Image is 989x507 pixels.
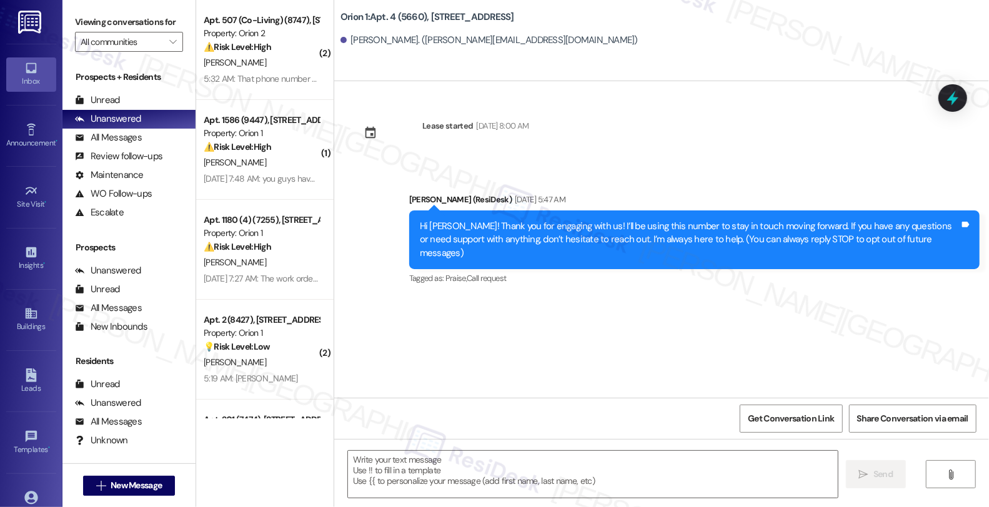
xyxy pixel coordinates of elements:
strong: ⚠️ Risk Level: High [204,41,271,52]
span: Send [873,468,893,481]
span: [PERSON_NAME] [204,357,266,368]
input: All communities [81,32,163,52]
div: Residents [62,355,196,368]
strong: ⚠️ Risk Level: High [204,141,271,152]
span: [PERSON_NAME] [204,57,266,68]
span: [PERSON_NAME] [204,157,266,168]
span: • [43,259,45,268]
div: Unanswered [75,264,141,277]
div: Escalate [75,206,124,219]
div: Apt. 1586 (9447), [STREET_ADDRESS] [204,114,319,127]
div: 5:19 AM: [PERSON_NAME] [204,373,298,384]
button: Get Conversation Link [740,405,842,433]
a: Buildings [6,303,56,337]
div: Prospects + Residents [62,71,196,84]
a: Site Visit • [6,180,56,214]
div: Unread [75,94,120,107]
div: Property: Orion 1 [204,227,319,240]
div: Apt. 1180 (4) (7255), [STREET_ADDRESS] [204,214,319,227]
a: Templates • [6,426,56,460]
div: Hi [PERSON_NAME]! Thank you for engaging with us! I’ll be using this number to stay in touch movi... [420,220,960,260]
span: • [48,443,50,452]
span: [PERSON_NAME] [204,257,266,268]
div: Unanswered [75,112,141,126]
button: Share Conversation via email [849,405,977,433]
strong: ⚠️ Risk Level: High [204,241,271,252]
div: Unanswered [75,396,141,410]
div: Lease started [422,119,474,132]
div: [DATE] 5:47 AM [512,193,565,206]
div: Maintenance [75,169,144,182]
div: New Inbounds [75,320,147,333]
span: Get Conversation Link [748,412,834,425]
span: • [56,137,57,145]
div: Tagged as: [409,269,980,287]
div: Apt. 507 (Co-Living) (8747), [STREET_ADDRESS][PERSON_NAME] [204,14,319,27]
div: All Messages [75,415,142,428]
div: Property: Orion 2 [204,27,319,40]
div: [PERSON_NAME]. ([PERSON_NAME][EMAIL_ADDRESS][DOMAIN_NAME]) [340,34,638,47]
span: New Message [111,479,162,492]
div: 5:32 AM: That phone number does not work [204,73,364,84]
img: ResiDesk Logo [18,11,44,34]
div: [DATE] 8:00 AM [474,119,529,132]
i:  [859,470,868,480]
div: Apt. 201 (7474), [STREET_ADDRESS] [204,413,319,426]
div: WO Follow-ups [75,187,152,200]
label: Viewing conversations for [75,12,183,32]
span: • [45,198,47,207]
div: Unread [75,283,120,296]
div: Apt. 2 (8427), [STREET_ADDRESS] [204,313,319,327]
div: [DATE] 7:48 AM: you guys have until [DATE] 4pm I'll be forced to report it after that.The mainten... [204,173,947,184]
button: Send [846,460,907,488]
a: Insights • [6,242,56,275]
span: Praise , [445,273,467,283]
div: Review follow-ups [75,150,162,163]
div: All Messages [75,131,142,144]
div: All Messages [75,302,142,315]
strong: 💡 Risk Level: Low [204,341,270,352]
button: New Message [83,476,176,496]
div: Unread [75,378,120,391]
a: Inbox [6,57,56,91]
span: Call request [467,273,506,283]
a: Leads [6,365,56,398]
div: [PERSON_NAME] (ResiDesk) [409,193,980,210]
div: Property: Orion 1 [204,127,319,140]
i:  [169,37,176,47]
b: Orion 1: Apt. 4 (5660), [STREET_ADDRESS] [340,11,514,24]
i:  [946,470,955,480]
div: Prospects [62,241,196,254]
span: Share Conversation via email [857,412,968,425]
div: Unknown [75,434,128,447]
i:  [96,481,106,491]
div: Property: Orion 1 [204,327,319,340]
